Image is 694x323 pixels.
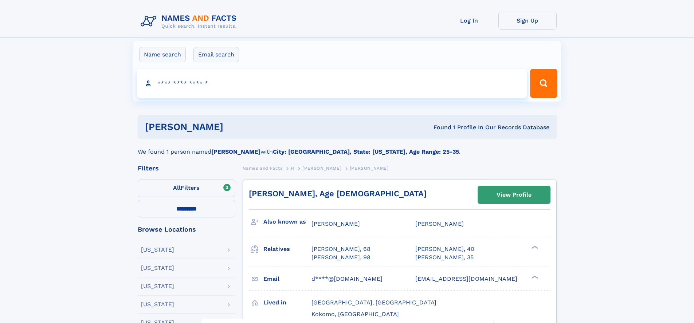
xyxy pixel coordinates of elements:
[138,12,243,31] img: Logo Names and Facts
[138,226,235,233] div: Browse Locations
[137,69,527,98] input: search input
[211,148,260,155] b: [PERSON_NAME]
[173,184,181,191] span: All
[302,164,341,173] a: [PERSON_NAME]
[311,253,370,261] a: [PERSON_NAME], 98
[141,283,174,289] div: [US_STATE]
[311,245,370,253] a: [PERSON_NAME], 68
[263,216,311,228] h3: Also known as
[138,180,235,197] label: Filters
[291,166,294,171] span: H
[138,139,557,156] div: We found 1 person named with .
[311,299,436,306] span: [GEOGRAPHIC_DATA], [GEOGRAPHIC_DATA]
[328,123,549,131] div: Found 1 Profile In Our Records Database
[415,275,517,282] span: [EMAIL_ADDRESS][DOMAIN_NAME]
[263,243,311,255] h3: Relatives
[249,189,427,198] a: [PERSON_NAME], Age [DEMOGRAPHIC_DATA]
[141,265,174,271] div: [US_STATE]
[291,164,294,173] a: H
[440,12,498,29] a: Log In
[145,122,329,131] h1: [PERSON_NAME]
[350,166,389,171] span: [PERSON_NAME]
[530,275,538,279] div: ❯
[530,245,538,250] div: ❯
[302,166,341,171] span: [PERSON_NAME]
[141,302,174,307] div: [US_STATE]
[193,47,239,62] label: Email search
[478,186,550,204] a: View Profile
[530,69,557,98] button: Search Button
[415,220,464,227] span: [PERSON_NAME]
[415,253,474,261] a: [PERSON_NAME], 35
[243,164,283,173] a: Names and Facts
[311,220,360,227] span: [PERSON_NAME]
[415,245,474,253] a: [PERSON_NAME], 40
[263,273,311,285] h3: Email
[139,47,186,62] label: Name search
[263,296,311,309] h3: Lived in
[311,311,399,318] span: Kokomo, [GEOGRAPHIC_DATA]
[141,247,174,253] div: [US_STATE]
[497,186,532,203] div: View Profile
[138,165,235,172] div: Filters
[498,12,557,29] a: Sign Up
[273,148,459,155] b: City: [GEOGRAPHIC_DATA], State: [US_STATE], Age Range: 25-35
